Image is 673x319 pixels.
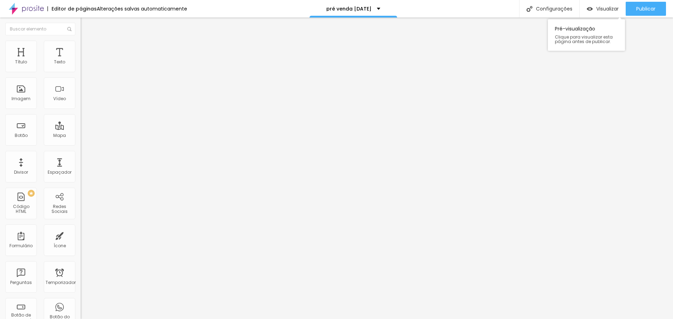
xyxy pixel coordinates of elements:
[12,96,30,102] font: Imagem
[5,23,75,35] input: Buscar elemento
[48,169,72,175] font: Espaçador
[587,6,593,12] img: view-1.svg
[46,279,76,285] font: Temporizador
[555,34,613,44] font: Clique para visualizar esta página antes de publicar.
[636,5,655,12] font: Publicar
[555,25,595,32] font: Pré-visualização
[53,96,66,102] font: Vídeo
[97,5,187,12] font: Alterações salvas automaticamente
[52,203,68,214] font: Redes Sociais
[15,59,27,65] font: Título
[526,6,532,12] img: Ícone
[53,132,66,138] font: Mapa
[52,5,97,12] font: Editor de páginas
[54,59,65,65] font: Texto
[13,203,29,214] font: Código HTML
[15,132,28,138] font: Botão
[326,5,372,12] font: pré venda [DATE]
[596,5,619,12] font: Visualizar
[536,5,572,12] font: Configurações
[81,18,673,319] iframe: Editor
[626,2,666,16] button: Publicar
[54,243,66,249] font: Ícone
[9,243,33,249] font: Formulário
[67,27,72,31] img: Ícone
[14,169,28,175] font: Divisor
[580,2,626,16] button: Visualizar
[10,279,32,285] font: Perguntas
